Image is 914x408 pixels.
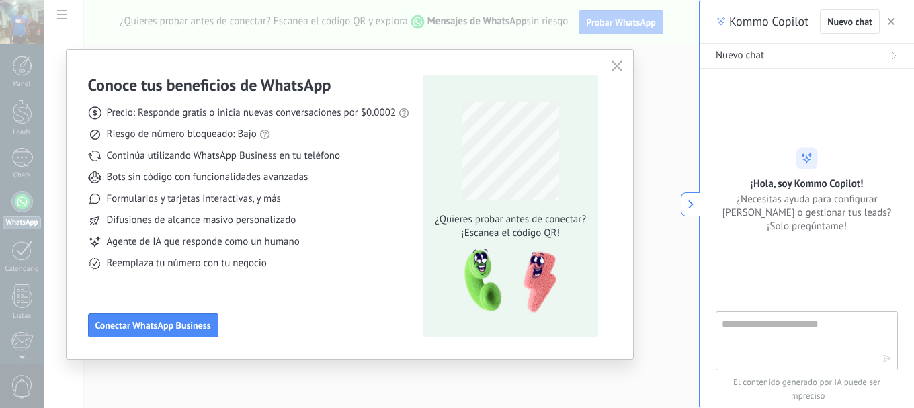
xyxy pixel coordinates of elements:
[827,17,872,26] span: Nuevo chat
[700,44,914,69] button: Nuevo chat
[107,214,296,227] span: Difusiones de alcance masivo personalizado
[729,13,808,30] span: Kommo Copilot
[107,128,257,141] span: Riesgo de número bloqueado: Bajo
[716,49,764,63] span: Nuevo chat
[95,321,211,330] span: Conectar WhatsApp Business
[820,9,880,34] button: Nuevo chat
[716,376,898,403] span: El contenido generado por IA puede ser impreciso
[107,149,340,163] span: Continúa utilizando WhatsApp Business en tu teléfono
[88,75,331,95] h3: Conoce tus beneficios de WhatsApp
[107,192,281,206] span: Formularios y tarjetas interactivas, y más
[107,257,267,270] span: Reemplaza tu número con tu negocio
[107,106,397,120] span: Precio: Responde gratis o inicia nuevas conversaciones por $0.0002
[88,313,218,337] button: Conectar WhatsApp Business
[751,177,864,190] h2: ¡Hola, soy Kommo Copilot!
[453,245,559,317] img: qr-pic-1x.png
[107,171,308,184] span: Bots sin código con funcionalidades avanzadas
[107,235,300,249] span: Agente de IA que responde como un humano
[431,227,590,240] span: ¡Escanea el código QR!
[716,192,898,233] span: ¿Necesitas ayuda para configurar [PERSON_NAME] o gestionar tus leads? ¡Solo pregúntame!
[431,213,590,227] span: ¿Quieres probar antes de conectar?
